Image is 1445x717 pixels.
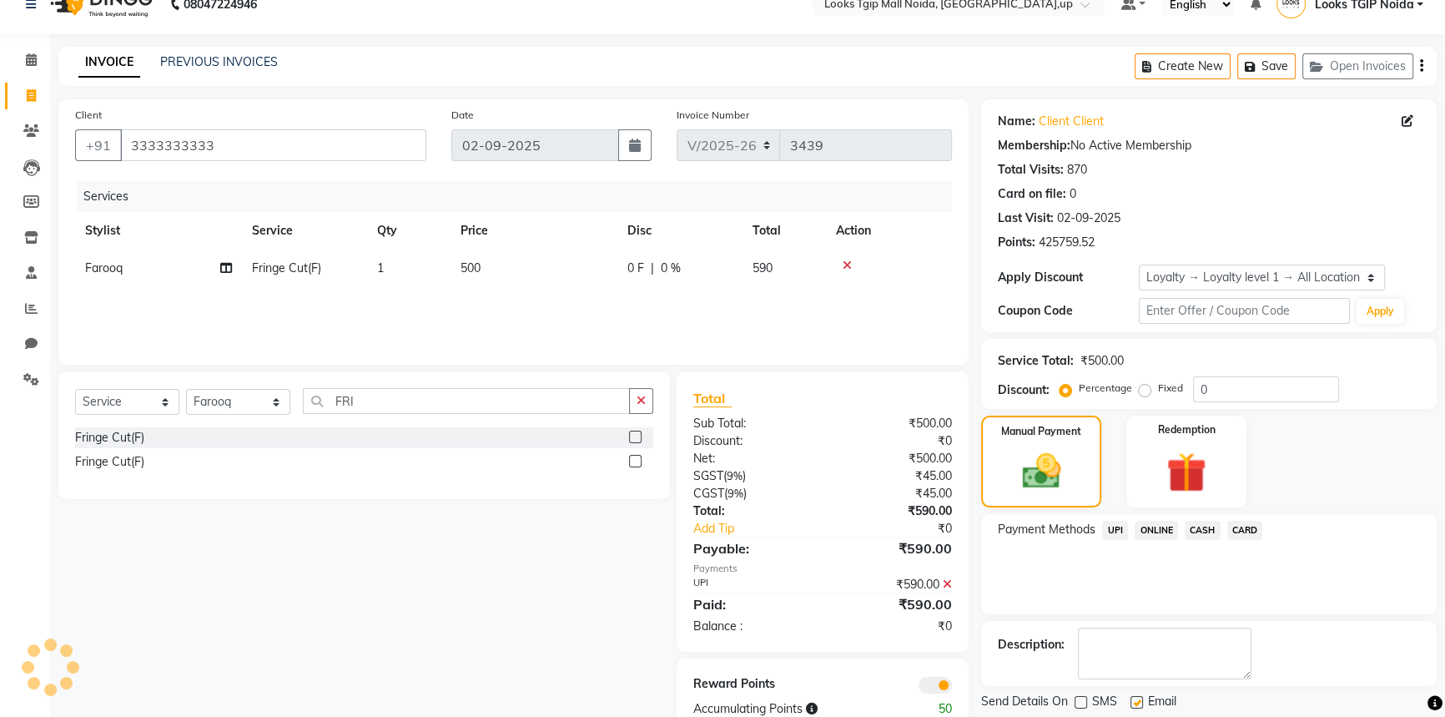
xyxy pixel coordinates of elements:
[1158,381,1183,396] label: Fixed
[451,108,474,123] label: Date
[77,181,964,212] div: Services
[1237,53,1296,79] button: Save
[85,260,123,275] span: Farooq
[1039,113,1104,130] a: Client Client
[998,113,1035,130] div: Name:
[75,129,122,161] button: +91
[1070,185,1076,203] div: 0
[1357,299,1404,324] button: Apply
[823,502,964,520] div: ₹590.00
[998,210,1054,227] div: Last Visit:
[78,48,140,78] a: INVOICE
[627,260,644,277] span: 0 F
[1010,449,1073,493] img: _cash.svg
[1302,53,1413,79] button: Open Invoices
[743,212,826,250] th: Total
[1067,161,1087,179] div: 870
[252,260,321,275] span: Fringe Cut(F)
[846,520,964,538] div: ₹0
[651,260,654,277] span: |
[693,390,732,407] span: Total
[681,485,823,502] div: ( )
[681,538,823,558] div: Payable:
[681,618,823,635] div: Balance :
[823,538,964,558] div: ₹590.00
[1158,422,1216,437] label: Redemption
[728,487,743,500] span: 9%
[693,486,724,501] span: CGST
[681,467,823,485] div: ( )
[823,450,964,467] div: ₹500.00
[677,108,749,123] label: Invoice Number
[681,520,847,538] a: Add Tip
[998,521,1095,538] span: Payment Methods
[998,269,1139,286] div: Apply Discount
[998,352,1074,370] div: Service Total:
[826,212,952,250] th: Action
[823,618,964,635] div: ₹0
[693,562,953,576] div: Payments
[681,675,823,694] div: Reward Points
[75,429,144,447] div: Fringe Cut(F)
[823,467,964,485] div: ₹45.00
[1135,53,1231,79] button: Create New
[681,576,823,593] div: UPI
[303,388,630,414] input: Search or Scan
[998,381,1050,399] div: Discount:
[1139,298,1350,324] input: Enter Offer / Coupon Code
[998,161,1064,179] div: Total Visits:
[681,594,823,614] div: Paid:
[1079,381,1132,396] label: Percentage
[681,450,823,467] div: Net:
[727,469,743,482] span: 9%
[981,693,1068,714] span: Send Details On
[661,260,681,277] span: 0 %
[823,485,964,502] div: ₹45.00
[461,260,481,275] span: 500
[681,415,823,432] div: Sub Total:
[681,502,823,520] div: Total:
[998,137,1420,154] div: No Active Membership
[998,137,1070,154] div: Membership:
[1092,693,1117,714] span: SMS
[823,594,964,614] div: ₹590.00
[617,212,743,250] th: Disc
[451,212,617,250] th: Price
[823,576,964,593] div: ₹590.00
[75,453,144,471] div: Fringe Cut(F)
[1154,447,1219,497] img: _gift.svg
[1080,352,1124,370] div: ₹500.00
[242,212,367,250] th: Service
[823,432,964,450] div: ₹0
[75,212,242,250] th: Stylist
[1185,521,1221,540] span: CASH
[998,302,1139,320] div: Coupon Code
[367,212,451,250] th: Qty
[377,260,384,275] span: 1
[998,636,1065,654] div: Description:
[160,54,278,69] a: PREVIOUS INVOICES
[753,260,773,275] span: 590
[998,234,1035,251] div: Points:
[1001,424,1081,439] label: Manual Payment
[998,185,1066,203] div: Card on file:
[1148,693,1176,714] span: Email
[1039,234,1095,251] div: 425759.52
[1057,210,1120,227] div: 02-09-2025
[681,432,823,450] div: Discount:
[120,129,426,161] input: Search by Name/Mobile/Email/Code
[693,468,723,483] span: SGST
[1135,521,1178,540] span: ONLINE
[823,415,964,432] div: ₹500.00
[1102,521,1128,540] span: UPI
[75,108,102,123] label: Client
[1227,521,1263,540] span: CARD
